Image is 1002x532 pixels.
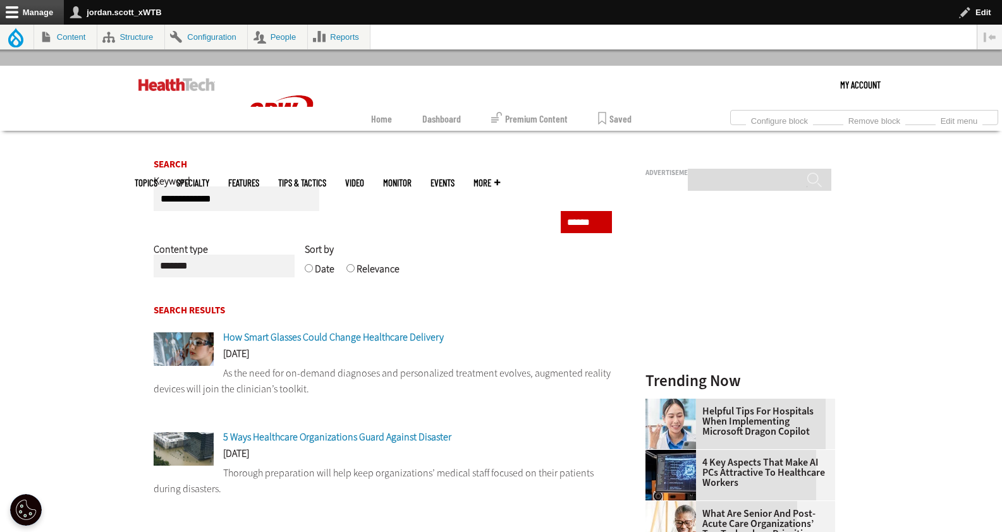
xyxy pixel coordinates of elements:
[34,25,97,49] a: Content
[154,365,613,397] p: As the need for on-demand diagnoses and personalized treatment evolves, augmented reality devices...
[645,399,696,449] img: Doctor using phone to dictate to tablet
[154,432,214,466] img: An overhead view of flooding from Hurricane Harvey.
[598,107,632,131] a: Saved
[176,178,209,188] span: Specialty
[154,306,613,315] h2: Search Results
[422,107,461,131] a: Dashboard
[305,243,334,256] span: Sort by
[223,330,444,344] a: How Smart Glasses Could Change Healthcare Delivery
[234,66,329,159] img: Home
[154,449,613,465] div: [DATE]
[10,494,42,526] div: Cookie Settings
[645,501,702,511] a: Older person using tablet
[154,349,613,365] div: [DATE]
[154,332,214,366] img: Healthcare worker using smart glasses
[154,243,208,265] label: Content type
[431,178,455,188] a: Events
[474,178,500,188] span: More
[97,25,164,49] a: Structure
[645,457,828,488] a: 4 Key Aspects That Make AI PCs Attractive to Healthcare Workers
[645,373,835,389] h3: Trending Now
[154,465,613,497] p: Thorough preparation will help keep organizations’ medical staff focused on their patients during...
[746,112,813,126] a: Configure block
[315,262,334,285] label: Date
[278,178,326,188] a: Tips & Tactics
[645,450,702,460] a: Desktop monitor with brain AI concept
[645,450,696,500] img: Desktop monitor with brain AI concept
[936,112,982,126] a: Edit menu
[248,25,307,49] a: People
[308,25,370,49] a: Reports
[491,107,568,131] a: Premium Content
[165,25,247,49] a: Configuration
[135,178,157,188] span: Topics
[840,66,881,104] a: My Account
[138,78,215,91] img: Home
[228,178,259,188] a: Features
[645,406,828,437] a: Helpful Tips for Hospitals When Implementing Microsoft Dragon Copilot
[345,178,364,188] a: Video
[843,112,905,126] a: Remove block
[223,430,451,444] a: 5 Ways Healthcare Organizations Guard Against Disaster
[234,149,329,162] a: CDW
[840,66,881,104] div: User menu
[383,178,412,188] a: MonITor
[10,494,42,526] button: Open Preferences
[977,25,1002,49] button: Vertical orientation
[645,169,835,176] h3: Advertisement
[645,399,702,409] a: Doctor using phone to dictate to tablet
[645,181,835,339] iframe: advertisement
[371,107,392,131] a: Home
[357,262,400,285] label: Relevance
